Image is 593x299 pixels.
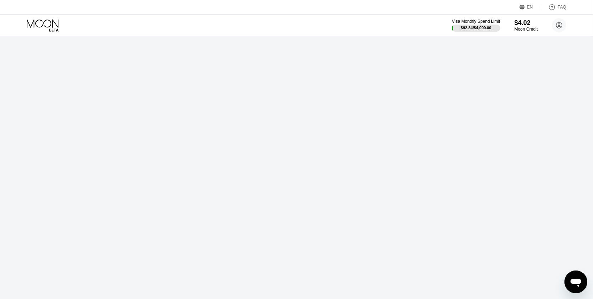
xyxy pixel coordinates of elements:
div: Moon Credit [515,27,538,32]
div: EN [520,4,541,11]
div: $4.02Moon Credit [515,19,538,32]
div: EN [527,5,533,10]
div: $92.84 / $4,000.00 [461,26,491,30]
div: Visa Monthly Spend Limit [452,19,500,24]
div: FAQ [541,4,566,11]
iframe: Button to launch messaging window, conversation in progress [564,271,587,293]
div: $4.02 [515,19,538,27]
div: Visa Monthly Spend Limit$92.84/$4,000.00 [452,19,500,32]
div: FAQ [558,5,566,10]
